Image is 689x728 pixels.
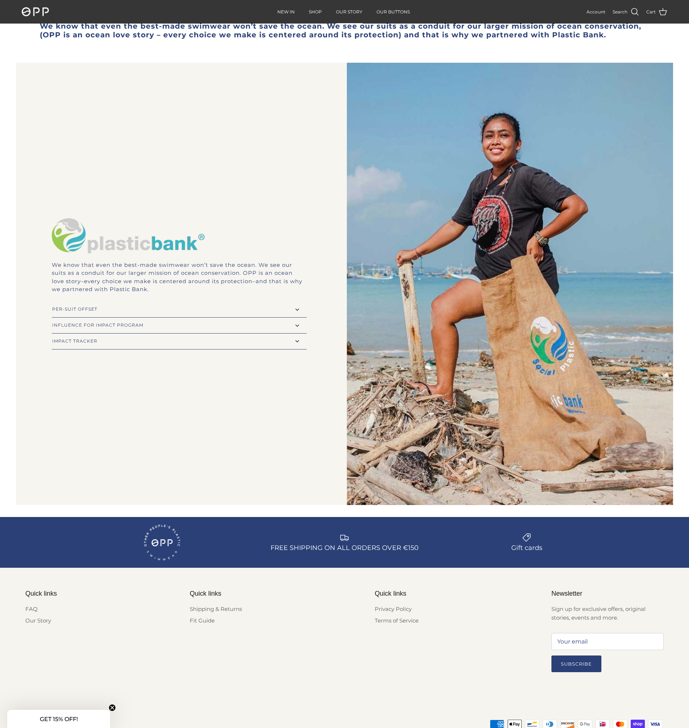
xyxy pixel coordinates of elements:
div: Gift cards [511,544,542,552]
div: We know that even the best-made swimwear won’t save the ocean. We see our suits as a conduit for ... [52,261,307,294]
input: Email [551,633,664,650]
div: IMPACT TRACKER [52,339,302,343]
a: OUR BUTTONS [370,1,416,23]
div: Secondary [367,590,426,676]
div: Quick links [190,590,242,598]
div: PER-SUIT OFFSET [52,307,302,311]
span: Search [613,8,627,15]
div: INFLUENCE FOR IMPACT PROGRAM [52,323,302,327]
a: SHOP [302,1,328,23]
p: Sign up for exclusive offers, original stories, events and more. [551,605,664,622]
div: Newsletter [551,590,664,598]
a: Fit Guide [190,617,215,624]
div: Quick links [375,590,419,598]
button: Close teaser [109,704,116,711]
a: Our Story [25,617,51,624]
span: GET 15% OFF! [40,716,78,723]
a: Account [587,8,605,15]
a: Search [613,7,639,17]
a: Shipping & Returns [190,605,242,612]
a: Terms of Service [375,617,419,624]
h5: We know that even the best-made swimwear won’t save the ocean. We see our suits as a conduit for ... [40,22,649,39]
div: Primary [108,1,579,23]
div: GET 15% OFF!Close teaser [7,710,110,728]
button: Subscribe [551,655,601,672]
div: Secondary [18,590,64,676]
a: FAQ [25,605,38,612]
i: expand_more [293,306,301,314]
a: OUR STORY [329,1,369,23]
a: Privacy Policy [375,605,412,612]
img: OPP Swimwear [22,7,49,17]
div: FREE SHIPPING ON ALL ORDERS OVER €150 [270,544,419,552]
div: Secondary [182,590,249,676]
i: expand_more [293,337,301,345]
a: Cart [646,7,667,17]
span: Cart [646,8,656,15]
a: NEW IN [271,1,301,23]
i: expand_more [293,322,301,330]
div: Quick links [25,590,57,598]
